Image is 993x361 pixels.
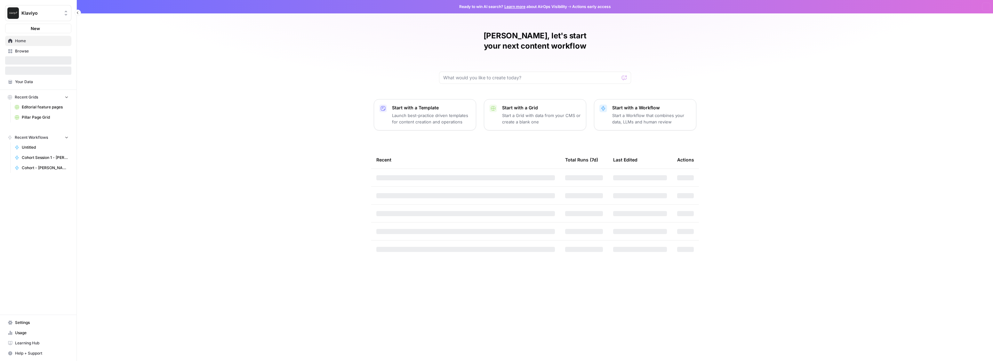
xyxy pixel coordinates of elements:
span: Recent Grids [15,94,38,100]
button: Workspace: Klaviyo [5,5,71,21]
a: Cohort - [PERSON_NAME] - Blog hero image generation [12,163,71,173]
span: Cohort Session 1 - [PERSON_NAME] workflow 1 [22,155,68,161]
a: Learn more [504,4,525,9]
a: Pillar Page Grid [12,112,71,122]
button: Recent Workflows [5,133,71,142]
button: Start with a TemplateLaunch best-practice driven templates for content creation and operations [374,99,476,130]
a: Usage [5,328,71,338]
span: Learning Hub [15,340,68,346]
div: Last Edited [613,151,637,169]
h1: [PERSON_NAME], let's start your next content workflow [439,31,631,51]
p: Start with a Workflow [612,105,691,111]
a: Browse [5,46,71,56]
div: Total Runs (7d) [565,151,598,169]
p: Start a Grid with data from your CMS or create a blank one [502,112,581,125]
span: Editorial feature pages [22,104,68,110]
span: Home [15,38,68,44]
span: Actions early access [572,4,611,10]
span: Settings [15,320,68,326]
span: Usage [15,330,68,336]
span: Untitled [22,145,68,150]
span: Pillar Page Grid [22,114,68,120]
a: Settings [5,318,71,328]
button: Start with a GridStart a Grid with data from your CMS or create a blank one [484,99,586,130]
a: Home [5,36,71,46]
a: Cohort Session 1 - [PERSON_NAME] workflow 1 [12,153,71,163]
p: Start a Workflow that combines your data, LLMs and human review [612,112,691,125]
button: Recent Grids [5,92,71,102]
p: Launch best-practice driven templates for content creation and operations [392,112,471,125]
button: Help + Support [5,348,71,358]
a: Editorial feature pages [12,102,71,112]
span: Klaviyo [21,10,60,16]
p: Start with a Grid [502,105,581,111]
div: Actions [677,151,694,169]
input: What would you like to create today? [443,75,619,81]
span: Recent Workflows [15,135,48,140]
button: New [5,24,71,33]
a: Untitled [12,142,71,153]
p: Start with a Template [392,105,471,111]
img: Klaviyo Logo [7,7,19,19]
span: Browse [15,48,68,54]
a: Your Data [5,77,71,87]
span: Your Data [15,79,68,85]
button: Start with a WorkflowStart a Workflow that combines your data, LLMs and human review [594,99,696,130]
span: New [31,25,40,32]
span: Help + Support [15,350,68,356]
a: Learning Hub [5,338,71,348]
span: Ready to win AI search? about AirOps Visibility [459,4,567,10]
span: Cohort - [PERSON_NAME] - Blog hero image generation [22,165,68,171]
div: Recent [376,151,555,169]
